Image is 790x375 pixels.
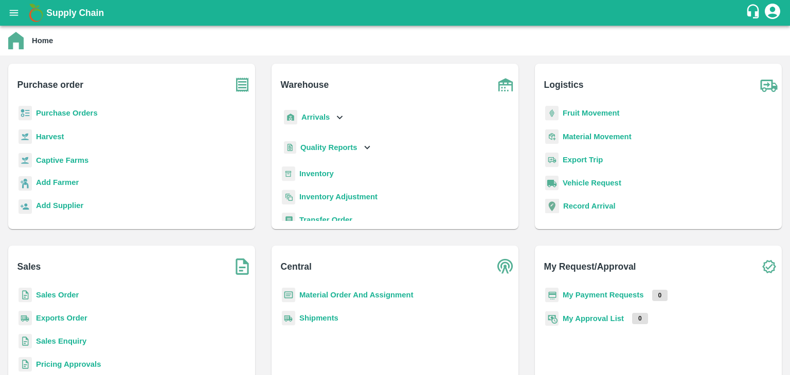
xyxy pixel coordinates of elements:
[493,254,518,279] img: central
[652,290,668,301] p: 0
[756,254,782,279] img: check
[36,177,79,191] a: Add Farmer
[36,201,83,210] b: Add Supplier
[299,193,378,201] a: Inventory Adjustment
[36,314,87,322] a: Exports Order
[282,166,295,181] img: whInventory
[545,288,559,303] img: payment
[19,334,32,349] img: sales
[299,216,352,224] a: Transfer Order
[563,202,616,210] a: Record Arrival
[284,110,297,125] img: whArrival
[17,78,83,92] b: Purchase order
[763,2,782,24] div: account of current user
[563,133,632,141] a: Material Movement
[46,6,745,20] a: Supply Chain
[545,129,559,144] img: material
[284,141,296,154] img: qualityReport
[36,291,79,299] a: Sales Order
[17,259,41,274] b: Sales
[282,190,295,204] img: inventory
[19,129,32,144] img: harvest
[8,32,24,49] img: home
[229,254,255,279] img: soSales
[36,200,83,214] a: Add Supplier
[282,213,295,228] img: whTransfer
[46,8,104,18] b: Supply Chain
[300,143,357,152] b: Quality Reports
[299,314,338,322] a: Shipments
[19,153,32,168] img: harvest
[563,314,624,323] a: My Approval List
[36,109,98,117] a: Purchase Orders
[745,4,763,22] div: customer-support
[19,199,32,214] img: supplier
[281,78,329,92] b: Warehouse
[26,3,46,23] img: logo
[32,36,53,45] b: Home
[282,137,373,158] div: Quality Reports
[2,1,26,25] button: open drawer
[282,311,295,326] img: shipments
[36,133,64,141] a: Harvest
[299,170,334,178] a: Inventory
[301,113,330,121] b: Arrivals
[544,259,636,274] b: My Request/Approval
[545,176,559,191] img: vehicle
[544,78,584,92] b: Logistics
[282,106,346,129] div: Arrivals
[36,178,79,186] b: Add Farmer
[563,179,621,187] a: Vehicle Request
[36,360,101,368] a: Pricing Approvals
[36,156,88,164] a: Captive Farms
[756,72,782,98] img: truck
[563,156,603,164] a: Export Trip
[281,259,312,274] b: Central
[19,176,32,191] img: farmer
[19,357,32,372] img: sales
[36,337,86,345] a: Sales Enquiry
[545,153,559,167] img: delivery
[19,311,32,326] img: shipments
[229,72,255,98] img: purchase
[19,288,32,303] img: sales
[632,313,648,324] p: 0
[563,109,620,117] a: Fruit Movement
[299,291,414,299] a: Material Order And Assignment
[545,311,559,326] img: approval
[282,288,295,303] img: centralMaterial
[545,106,559,121] img: fruit
[563,291,644,299] a: My Payment Requests
[493,72,518,98] img: warehouse
[19,106,32,121] img: reciept
[545,199,559,213] img: recordArrival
